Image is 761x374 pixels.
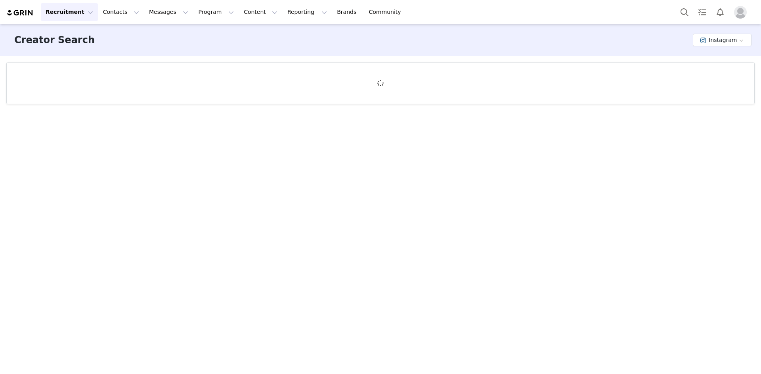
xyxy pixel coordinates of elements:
a: Brands [332,3,363,21]
button: Contacts [98,3,144,21]
button: Reporting [283,3,332,21]
button: Recruitment [41,3,98,21]
h3: Creator Search [14,33,95,47]
button: Content [239,3,282,21]
a: Community [364,3,409,21]
button: Messages [144,3,193,21]
a: Tasks [694,3,711,21]
button: Program [193,3,239,21]
button: Instagram [693,34,751,46]
img: grin logo [6,9,34,17]
img: placeholder-profile.jpg [734,6,747,19]
button: Search [676,3,693,21]
button: Notifications [711,3,729,21]
button: Profile [729,6,755,19]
